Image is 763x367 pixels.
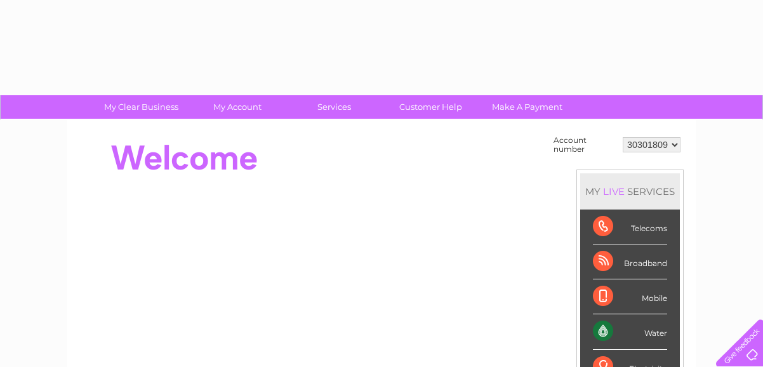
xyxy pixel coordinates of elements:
a: Make A Payment [475,95,580,119]
a: My Account [185,95,290,119]
div: MY SERVICES [580,173,680,210]
a: Services [282,95,387,119]
div: Telecoms [593,210,667,244]
td: Account number [550,133,620,157]
div: Broadband [593,244,667,279]
div: Mobile [593,279,667,314]
div: Water [593,314,667,349]
a: Customer Help [378,95,483,119]
a: My Clear Business [89,95,194,119]
div: LIVE [600,185,627,197]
